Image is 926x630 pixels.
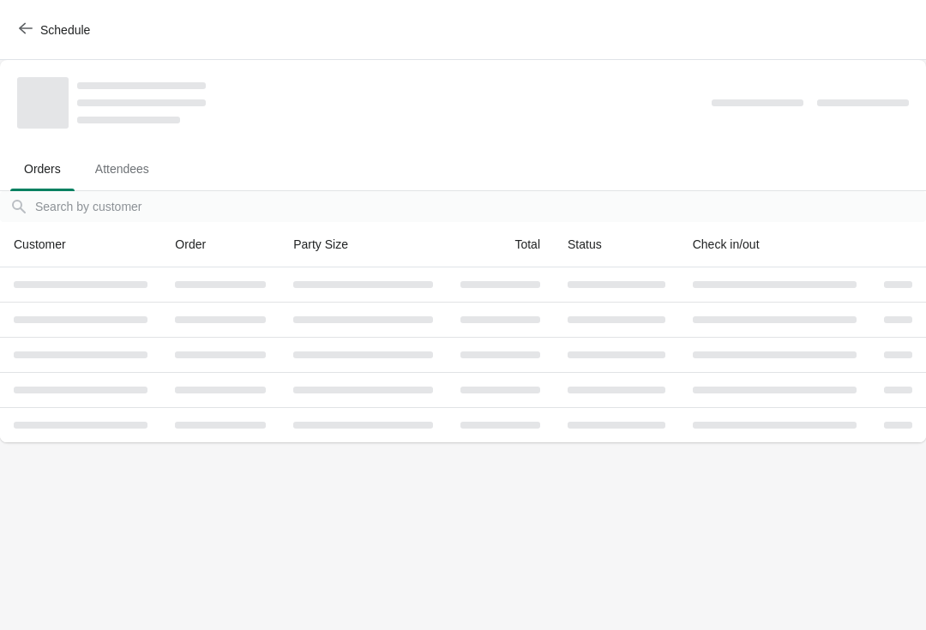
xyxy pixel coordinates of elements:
[161,222,280,267] th: Order
[554,222,679,267] th: Status
[447,222,554,267] th: Total
[10,153,75,184] span: Orders
[81,153,163,184] span: Attendees
[34,191,926,222] input: Search by customer
[280,222,447,267] th: Party Size
[679,222,870,267] th: Check in/out
[40,23,90,37] span: Schedule
[9,15,104,45] button: Schedule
